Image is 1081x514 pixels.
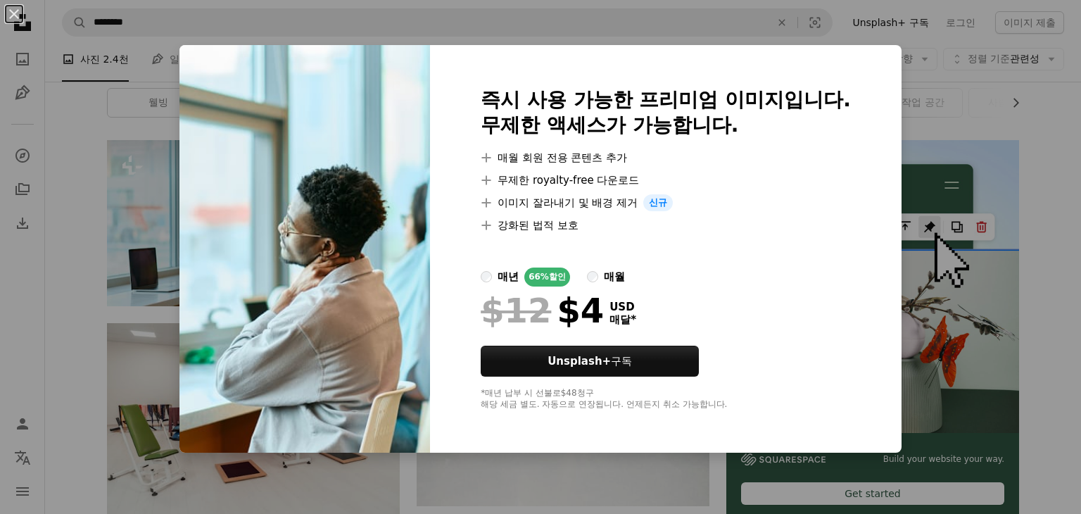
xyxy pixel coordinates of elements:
button: Unsplash+구독 [481,346,699,377]
div: 매월 [604,268,625,285]
li: 강화된 법적 보호 [481,217,851,234]
input: 매월 [587,271,598,282]
span: USD [609,301,636,313]
h2: 즉시 사용 가능한 프리미엄 이미지입니다. 무제한 액세스가 가능합니다. [481,87,851,138]
strong: Unsplash+ [548,355,611,368]
input: 매년66%할인 [481,271,492,282]
span: $12 [481,292,551,329]
li: 무제한 royalty-free 다운로드 [481,172,851,189]
div: 66% 할인 [524,268,570,287]
div: 매년 [498,268,519,285]
div: *매년 납부 시 선불로 $48 청구 해당 세금 별도. 자동으로 연장됩니다. 언제든지 취소 가능합니다. [481,388,851,410]
li: 매월 회원 전용 콘텐츠 추가 [481,149,851,166]
li: 이미지 잘라내기 및 배경 제거 [481,194,851,211]
img: premium_photo-1710466999953-d03e667ae937 [179,45,430,453]
div: $4 [481,292,604,329]
span: 신규 [643,194,673,211]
